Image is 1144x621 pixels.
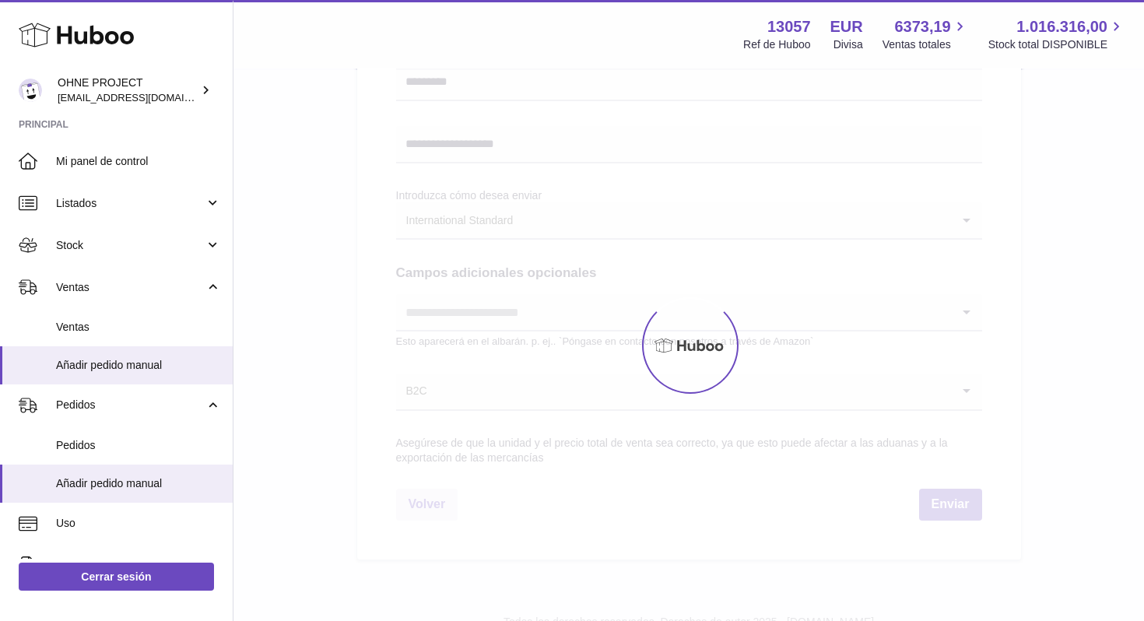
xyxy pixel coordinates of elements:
span: Mi panel de control [56,154,221,169]
span: Pedidos [56,438,221,453]
span: Stock [56,238,205,253]
div: Ref de Huboo [743,37,810,52]
a: 1.016.316,00 Stock total DISPONIBLE [988,16,1125,52]
span: Añadir pedido manual [56,476,221,491]
div: Divisa [833,37,863,52]
span: Ventas [56,280,205,295]
span: Facturación y pagos [56,558,205,573]
a: 6373,19 Ventas totales [883,16,969,52]
span: Stock total DISPONIBLE [988,37,1125,52]
img: support@ohneproject.com [19,79,42,102]
span: Añadir pedido manual [56,358,221,373]
span: Listados [56,196,205,211]
span: Ventas [56,320,221,335]
span: 6373,19 [894,16,950,37]
span: Ventas totales [883,37,969,52]
span: Uso [56,516,221,531]
strong: 13057 [767,16,811,37]
a: Cerrar sesión [19,563,214,591]
span: [EMAIL_ADDRESS][DOMAIN_NAME] [58,91,229,103]
strong: EUR [830,16,863,37]
span: Pedidos [56,398,205,412]
span: 1.016.316,00 [1016,16,1107,37]
div: OHNE PROJECT [58,75,198,105]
